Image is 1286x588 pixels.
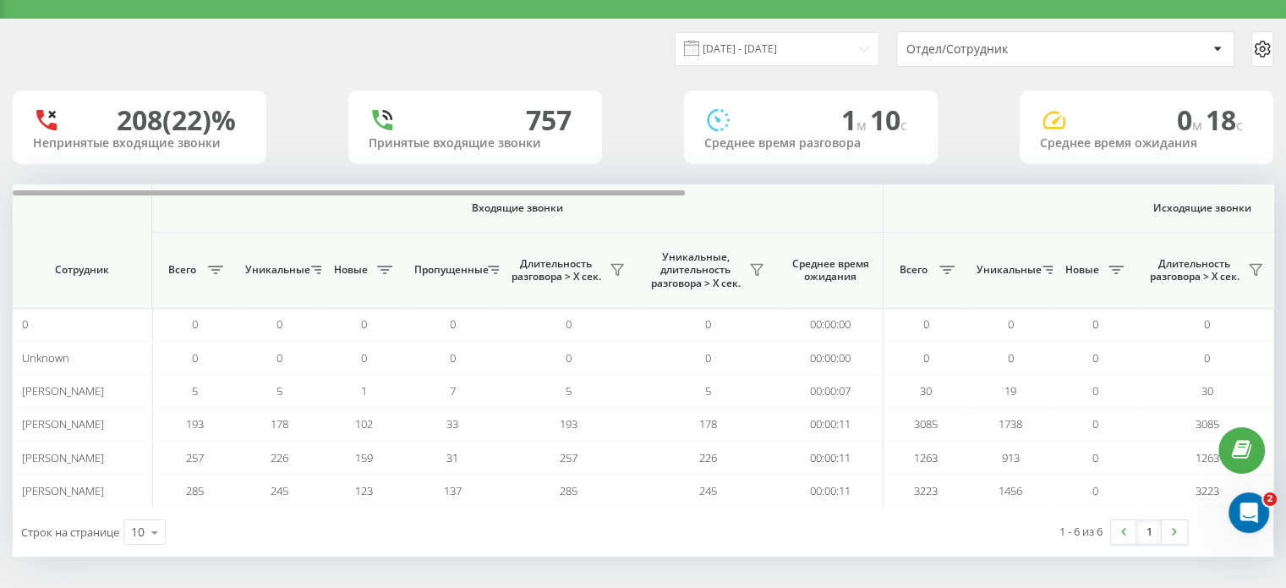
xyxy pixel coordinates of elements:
[923,350,929,365] span: 0
[271,483,288,498] span: 245
[999,483,1022,498] span: 1456
[271,416,288,431] span: 178
[355,483,373,498] span: 123
[186,416,204,431] span: 193
[778,308,884,341] td: 00:00:00
[778,441,884,474] td: 00:00:11
[192,316,198,332] span: 0
[1206,102,1243,138] span: 18
[1204,316,1210,332] span: 0
[778,341,884,374] td: 00:00:00
[704,136,917,151] div: Среднее время разговора
[1196,416,1219,431] span: 3085
[856,116,870,135] span: м
[276,316,282,332] span: 0
[1204,350,1210,365] span: 0
[1092,316,1098,332] span: 0
[1092,450,1098,465] span: 0
[192,383,198,398] span: 5
[22,383,104,398] span: [PERSON_NAME]
[355,450,373,465] span: 159
[999,416,1022,431] span: 1738
[705,350,711,365] span: 0
[355,416,373,431] span: 102
[22,316,28,332] span: 0
[1263,492,1277,506] span: 2
[1196,483,1219,498] span: 3223
[566,350,572,365] span: 0
[920,383,932,398] span: 30
[361,383,367,398] span: 1
[446,450,458,465] span: 31
[450,350,456,365] span: 0
[841,102,870,138] span: 1
[923,316,929,332] span: 0
[906,42,1108,57] div: Отдел/Сотрудник
[647,250,744,290] span: Уникальные, длительность разговора > Х сек.
[22,350,69,365] span: Unknown
[526,104,572,136] div: 757
[1061,263,1103,277] span: Новые
[1008,350,1014,365] span: 0
[276,350,282,365] span: 0
[1004,383,1016,398] span: 19
[276,383,282,398] span: 5
[22,416,104,431] span: [PERSON_NAME]
[161,263,203,277] span: Всего
[245,263,306,277] span: Уникальные
[131,524,145,541] div: 10
[1146,257,1243,283] span: Длительность разговора > Х сек.
[21,525,119,540] span: Строк на странице
[870,102,907,138] span: 10
[914,450,938,465] span: 1263
[1002,450,1020,465] span: 913
[560,483,577,498] span: 285
[271,450,288,465] span: 226
[892,263,934,277] span: Всего
[507,257,605,283] span: Длительность разговора > Х сек.
[361,350,367,365] span: 0
[1236,116,1243,135] span: c
[560,416,577,431] span: 193
[117,104,236,136] div: 208 (22)%
[186,483,204,498] span: 285
[369,136,582,151] div: Принятые входящие звонки
[1196,450,1219,465] span: 1263
[450,316,456,332] span: 0
[1192,116,1206,135] span: м
[705,316,711,332] span: 0
[361,316,367,332] span: 0
[566,383,572,398] span: 5
[186,450,204,465] span: 257
[914,483,938,498] span: 3223
[778,375,884,408] td: 00:00:07
[1092,416,1098,431] span: 0
[900,116,907,135] span: c
[914,416,938,431] span: 3085
[27,263,137,277] span: Сотрудник
[560,450,577,465] span: 257
[1136,520,1162,544] a: 1
[1229,492,1269,533] iframe: Intercom live chat
[977,263,1037,277] span: Уникальные
[446,416,458,431] span: 33
[699,450,717,465] span: 226
[414,263,483,277] span: Пропущенные
[705,383,711,398] span: 5
[22,483,104,498] span: [PERSON_NAME]
[566,316,572,332] span: 0
[699,483,717,498] span: 245
[778,475,884,508] td: 00:00:11
[450,383,456,398] span: 7
[1177,102,1206,138] span: 0
[1059,523,1103,540] div: 1 - 6 из 6
[1092,483,1098,498] span: 0
[444,483,462,498] span: 137
[1040,136,1253,151] div: Среднее время ожидания
[778,408,884,441] td: 00:00:11
[1008,316,1014,332] span: 0
[1092,350,1098,365] span: 0
[1092,383,1098,398] span: 0
[22,450,104,465] span: [PERSON_NAME]
[192,350,198,365] span: 0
